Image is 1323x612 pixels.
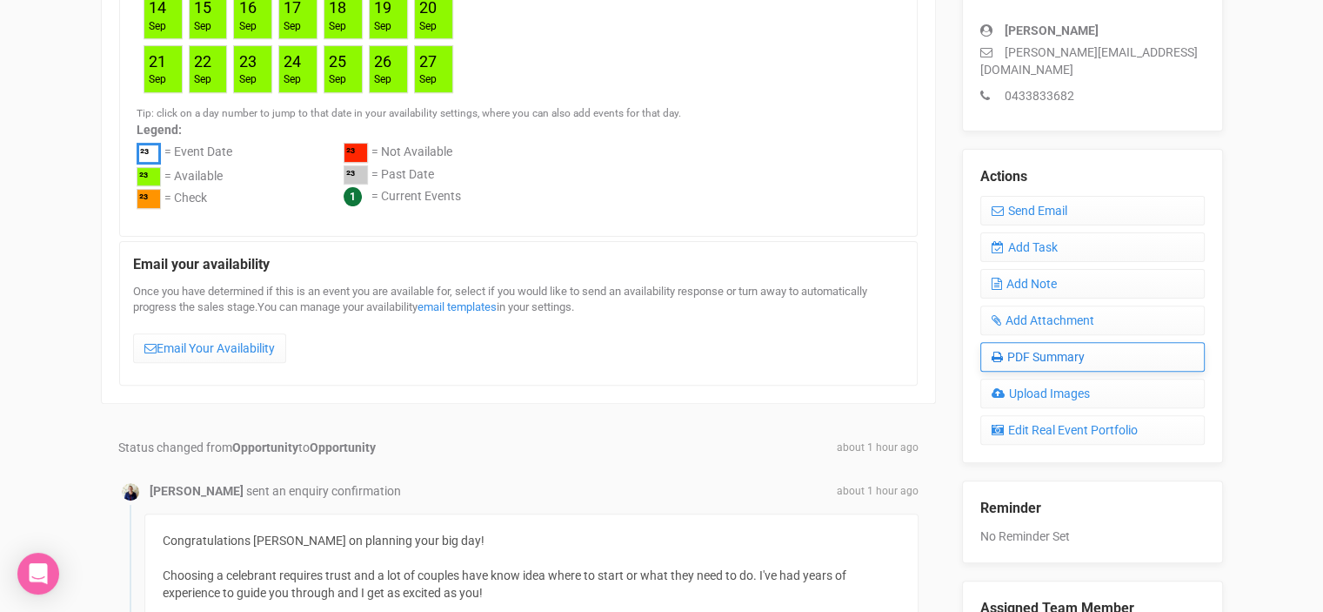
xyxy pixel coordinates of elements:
[137,167,161,187] div: ²³
[194,52,211,71] a: 22
[133,333,286,363] a: Email Your Availability
[980,342,1205,372] a: PDF Summary
[980,232,1205,262] a: Add Task
[150,484,244,498] strong: [PERSON_NAME]
[980,167,1205,187] legend: Actions
[164,143,232,167] div: = Event Date
[194,72,211,87] div: Sep
[329,19,346,34] div: Sep
[980,87,1205,104] p: 0433833682
[122,483,139,501] img: open-uri20200401-4-bba0o7
[344,165,368,185] div: ²³
[980,481,1205,545] div: No Reminder Set
[164,189,207,212] div: = Check
[137,189,161,209] div: ²³
[194,19,211,34] div: Sep
[329,52,346,71] a: 25
[980,499,1205,519] legend: Reminder
[133,284,904,372] div: Once you have determined if this is an event you are available for, select if you would like to s...
[980,379,1205,408] a: Upload Images
[1005,24,1099,37] strong: [PERSON_NAME]
[371,165,434,188] div: = Past Date
[257,300,574,313] span: You can manage your availability in your settings.
[371,143,452,165] div: = Not Available
[118,441,376,454] span: Status changed from to
[149,72,166,87] div: Sep
[980,415,1205,445] a: Edit Real Event Portfolio
[284,52,301,71] a: 24
[133,255,904,275] legend: Email your availability
[164,167,223,190] div: = Available
[419,19,437,34] div: Sep
[137,107,681,119] small: Tip: click on a day number to jump to that date in your availability settings, where you can also...
[980,44,1205,78] p: [PERSON_NAME][EMAIL_ADDRESS][DOMAIN_NAME]
[980,269,1205,299] a: Add Note
[238,52,256,71] a: 23
[17,553,59,595] div: Open Intercom Messenger
[418,300,497,313] a: email templates
[837,441,919,455] span: about 1 hour ago
[149,19,166,34] div: Sep
[137,121,900,138] label: Legend:
[137,143,161,165] div: ²³
[246,484,401,498] span: sent an enquiry confirmation
[149,52,166,71] a: 21
[284,72,301,87] div: Sep
[284,19,301,34] div: Sep
[371,187,461,207] div: = Current Events
[238,19,256,34] div: Sep
[374,52,391,71] a: 26
[419,72,437,87] div: Sep
[344,143,368,163] div: ²³
[238,72,256,87] div: Sep
[980,196,1205,225] a: Send Email
[837,484,919,499] span: about 1 hour ago
[374,19,391,34] div: Sep
[232,441,298,454] strong: Opportunity
[374,72,391,87] div: Sep
[344,187,362,206] span: 1
[419,52,437,71] a: 27
[980,306,1205,335] a: Add Attachment
[310,441,376,454] strong: Opportunity
[329,72,346,87] div: Sep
